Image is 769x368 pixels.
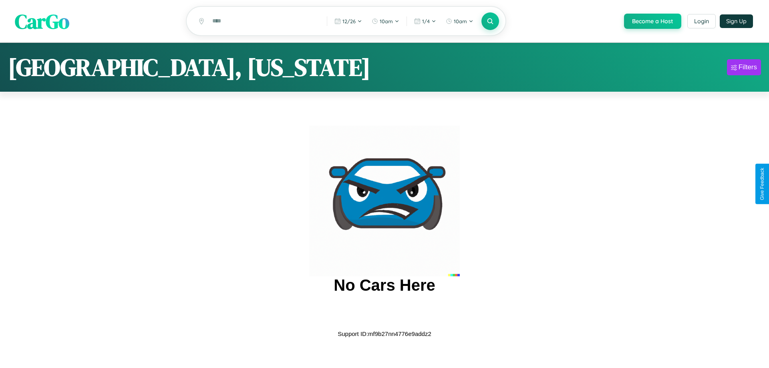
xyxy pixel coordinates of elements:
button: Filters [727,59,761,75]
h2: No Cars Here [334,276,435,294]
span: 10am [454,18,467,24]
button: Login [687,14,716,28]
div: Give Feedback [759,168,765,200]
button: Become a Host [624,14,681,29]
button: Sign Up [720,14,753,28]
span: 12 / 26 [342,18,356,24]
button: 10am [442,15,477,28]
div: Filters [739,63,757,71]
span: CarGo [15,7,69,35]
button: 10am [368,15,403,28]
h1: [GEOGRAPHIC_DATA], [US_STATE] [8,51,370,84]
button: 1/4 [410,15,440,28]
span: 10am [380,18,393,24]
p: Support ID: mf9b27nn4776e9addz2 [338,328,431,339]
span: 1 / 4 [422,18,430,24]
button: 12/26 [330,15,366,28]
img: car [309,126,460,276]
